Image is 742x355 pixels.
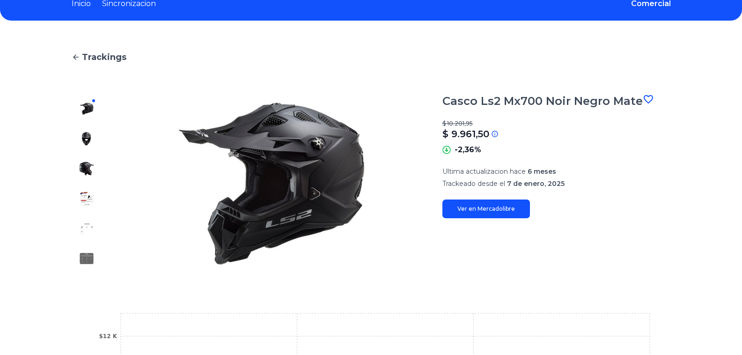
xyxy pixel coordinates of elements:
img: Casco Ls2 Mx700 Noir Negro Mate [120,94,424,274]
tspan: $12 K [99,333,117,340]
span: Trackings [82,51,126,64]
p: $ 9.961,50 [442,127,489,141]
a: Ver en Mercadolibre [442,200,530,218]
img: Casco Ls2 Mx700 Noir Negro Mate [79,221,94,236]
img: Casco Ls2 Mx700 Noir Negro Mate [79,101,94,116]
img: Casco Ls2 Mx700 Noir Negro Mate [79,161,94,176]
img: Casco Ls2 Mx700 Noir Negro Mate [79,251,94,266]
img: Casco Ls2 Mx700 Noir Negro Mate [79,191,94,206]
span: Trackeado desde el [442,179,505,188]
a: Trackings [72,51,671,64]
h1: Casco Ls2 Mx700 Noir Negro Mate [442,94,643,109]
img: Casco Ls2 Mx700 Noir Negro Mate [79,131,94,146]
span: Ultima actualizacion hace [442,167,526,176]
span: 7 de enero, 2025 [507,179,565,188]
p: $ 10.201,95 [442,120,671,127]
p: -2,36% [455,144,481,155]
span: 6 meses [528,167,556,176]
